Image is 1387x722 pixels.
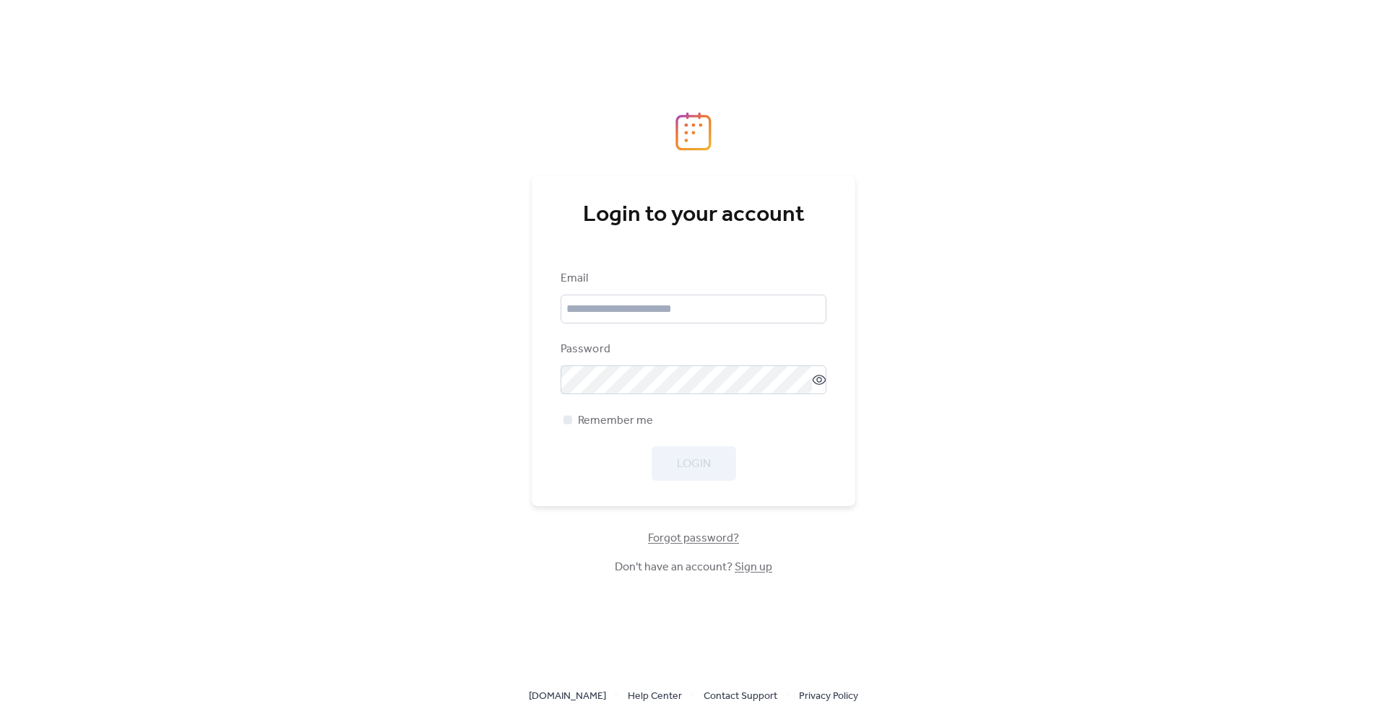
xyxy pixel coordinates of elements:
[675,112,712,151] img: logo
[704,688,777,705] span: Contact Support
[578,412,653,430] span: Remember me
[529,687,606,705] a: [DOMAIN_NAME]
[799,688,858,705] span: Privacy Policy
[561,201,826,230] div: Login to your account
[735,556,772,578] a: Sign up
[615,559,772,576] span: Don't have an account?
[561,341,824,358] div: Password
[648,534,739,542] a: Forgot password?
[628,688,682,705] span: Help Center
[648,530,739,547] span: Forgot password?
[704,687,777,705] a: Contact Support
[529,688,606,705] span: [DOMAIN_NAME]
[628,687,682,705] a: Help Center
[561,270,824,287] div: Email
[799,687,858,705] a: Privacy Policy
